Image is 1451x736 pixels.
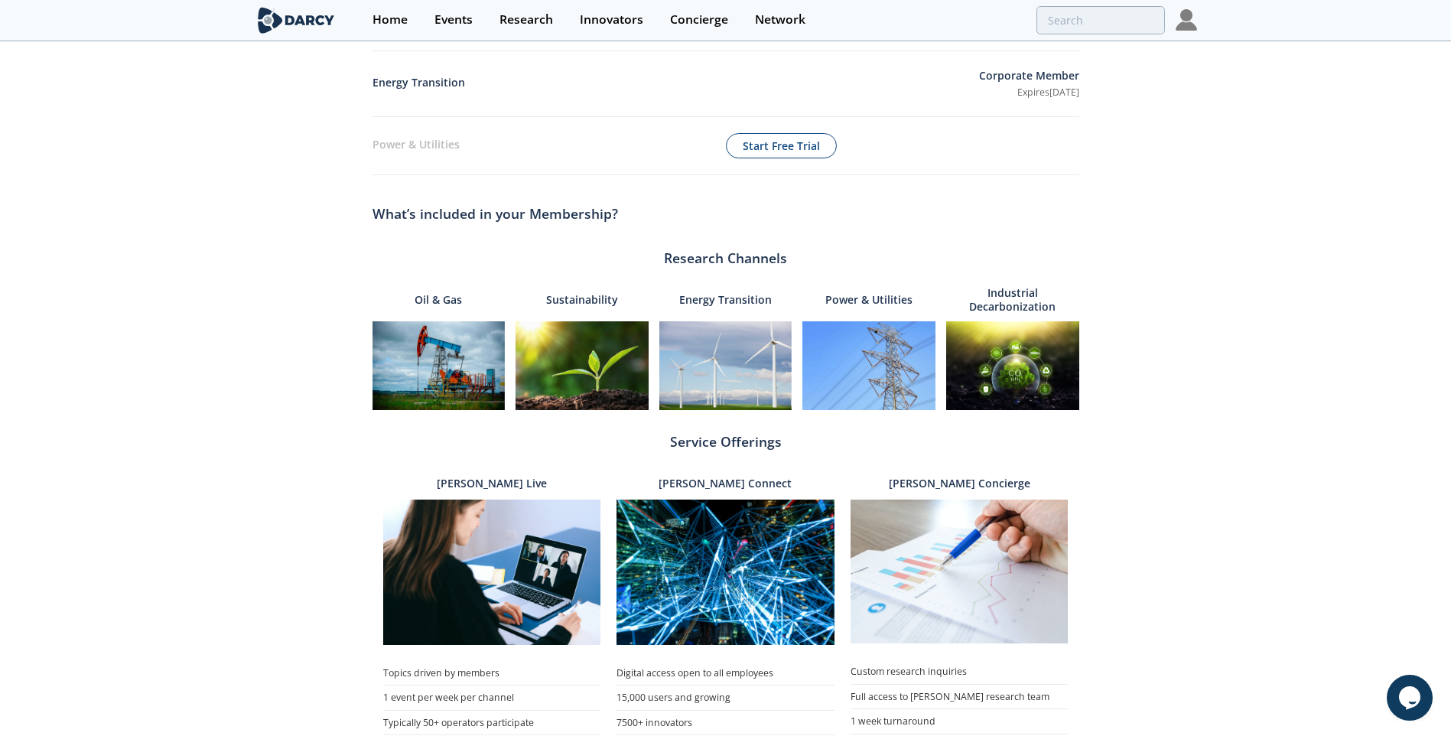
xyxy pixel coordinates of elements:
[851,708,1069,734] li: 1 week turnaround
[1387,675,1436,721] iframe: chat widget
[659,321,792,410] img: energy-e11202bc638c76e8d54b5a3ddfa9579d.jpg
[726,133,837,159] button: Start Free Trial
[437,477,547,490] p: [PERSON_NAME] Live
[825,284,913,316] p: Power & Utilities
[383,685,601,710] li: 1 event per week per channel
[802,321,935,410] img: power-0245a545bc4df729e8541453bebf1337.jpg
[383,710,601,736] li: Typically 50+ operators participate
[670,14,728,26] div: Concierge
[373,197,1079,232] div: What’s included in your Membership?
[679,284,772,316] p: Energy Transition
[373,14,408,26] div: Home
[617,661,834,686] li: Digital access open to all employees
[373,321,506,410] img: oilandgas-64dff166b779d667df70ba2f03b7bb17.jpg
[499,14,553,26] div: Research
[851,684,1069,709] li: Full access to [PERSON_NAME] research team
[1176,9,1197,31] img: Profile
[851,659,1069,684] li: Custom research inquiries
[851,500,1069,644] img: concierge-5db4edbf2153b3da9c7aa0fe793e4c1d.jpg
[434,14,473,26] div: Events
[516,321,649,410] img: sustainability-770903ad21d5b8021506027e77cf2c8d.jpg
[1036,6,1165,34] input: Advanced Search
[580,14,643,26] div: Innovators
[415,284,462,316] p: Oil & Gas
[979,67,1079,86] p: Corporate Member
[373,74,979,93] p: Energy Transition
[946,284,1079,316] p: Industrial Decarbonization
[373,136,726,155] p: Power & Utilities
[889,477,1030,490] p: [PERSON_NAME] Concierge
[946,321,1079,410] img: industrial-decarbonization-299db23ffd2d26ea53b85058e0ea4a31.jpg
[617,685,834,710] li: 15,000 users and growing
[617,710,834,736] li: 7500+ innovators
[373,432,1079,451] div: Service Offerings
[546,284,618,316] p: Sustainability
[617,500,834,645] img: connect-8d431ec54df3a5dd744a4bcccedeb8a0.jpg
[755,14,805,26] div: Network
[255,7,338,34] img: logo-wide.svg
[383,500,601,645] img: live-17253cde4cdabfb05c4a20972cc3b2f9.jpg
[383,661,601,686] li: Topics driven by members
[659,477,792,490] p: [PERSON_NAME] Connect
[373,248,1079,268] div: Research Channels
[979,86,1079,99] p: Expires [DATE]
